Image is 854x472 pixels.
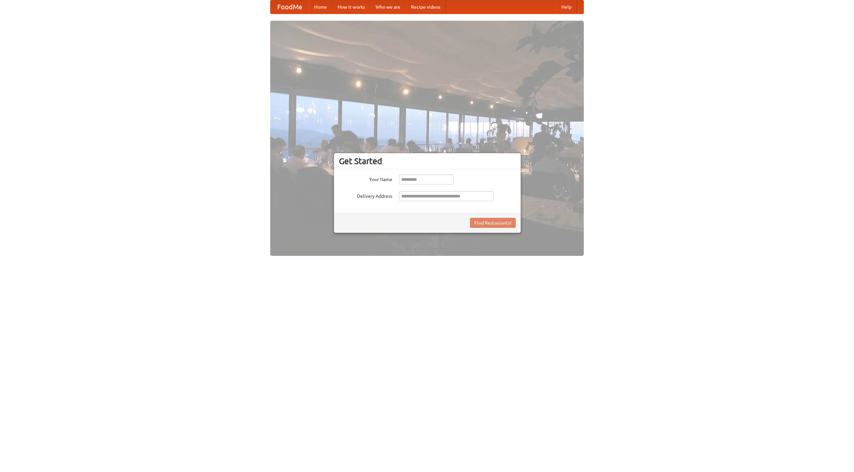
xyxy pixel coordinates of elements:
a: FoodMe [271,0,309,14]
a: Who we are [370,0,406,14]
h3: Get Started [339,156,516,166]
a: Home [309,0,332,14]
label: Your Name [339,174,392,183]
label: Delivery Address [339,191,392,199]
a: Help [556,0,577,14]
a: How it works [332,0,370,14]
a: Recipe videos [406,0,446,14]
button: Find Restaurants! [470,218,516,228]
